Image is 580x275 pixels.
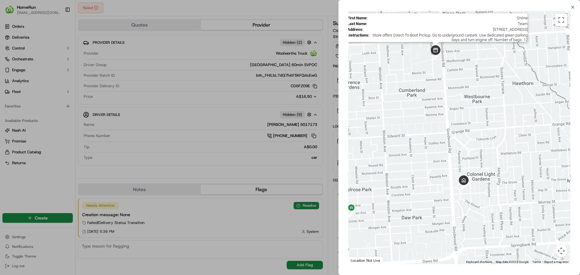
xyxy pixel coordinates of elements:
[347,16,367,20] span: First Name :
[16,39,109,45] input: Got a question? Start typing here...
[433,52,440,60] div: 2
[348,257,383,264] div: Location Not Live
[57,88,97,94] span: API Documentation
[6,6,18,18] img: Nash
[347,27,363,32] span: Address :
[60,102,73,107] span: Pylon
[466,260,492,264] button: Keyboard shortcuts
[372,33,527,42] span: Store offers Direct-To-Boot Pickup. Go to underground carpark. Use dedicated green parking bays a...
[369,21,527,26] span: Team
[461,182,469,190] div: 3
[49,85,99,96] a: 💻API Documentation
[350,256,370,264] a: Open this area in Google Maps (opens a new window)
[347,21,367,26] span: Last Name :
[544,260,569,264] a: Report a map error
[350,256,370,264] img: Google
[347,33,369,42] span: Instructions :
[370,16,527,20] span: Online
[43,102,73,107] a: Powered byPylon
[496,260,529,264] span: Map data ©2025 Google
[21,58,99,64] div: Start new chat
[6,88,11,93] div: 📗
[6,24,110,34] p: Welcome 👋
[347,209,355,217] div: 5
[532,260,541,264] a: Terms (opens in new tab)
[555,245,567,257] button: Map camera controls
[347,210,355,218] div: 4
[51,88,56,93] div: 💻
[420,36,428,44] div: 1
[12,88,46,94] span: Knowledge Base
[21,64,76,69] div: We're available if you need us!
[366,27,527,32] span: [STREET_ADDRESS]
[6,58,17,69] img: 1736555255976-a54dd68f-1ca7-489b-9aae-adbdc363a1c4
[4,85,49,96] a: 📗Knowledge Base
[103,59,110,67] button: Start new chat
[555,14,567,26] button: Toggle fullscreen view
